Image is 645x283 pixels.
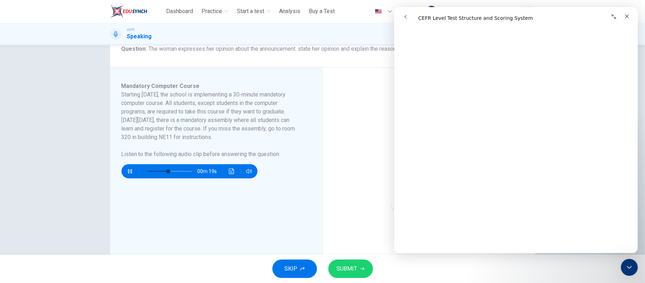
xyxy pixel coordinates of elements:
h1: Speaking [127,32,152,41]
span: SKIP [285,264,298,274]
a: ELTC logo [110,4,164,18]
img: en [374,9,383,14]
span: 00m 19s [198,164,223,178]
span: Mandatory Computer Course [121,83,200,89]
button: Practice [199,5,231,18]
span: Start a test [237,7,264,16]
span: Analysis [279,7,300,16]
img: ELTC logo [110,4,147,18]
iframe: Intercom live chat [394,7,638,253]
span: Buy a Test [309,7,335,16]
span: The woman expresses her opinion about the announcement. state her opinion and explain the reasons... [149,45,496,52]
span: Dashboard [166,7,193,16]
button: Analysis [276,5,303,18]
button: Start a test [234,5,273,18]
span: CEFR [127,27,135,32]
button: SUBMIT [328,260,373,278]
h6: Starting [DATE], the school is implementing a 30-minute mandatory computer course. All students, ... [121,90,302,141]
button: SKIP [272,260,317,278]
button: Click to see the audio transcription [226,164,237,178]
button: Buy a Test [306,5,338,18]
span: SUBMIT [337,264,357,274]
h6: Listen to the following audio clip before answering the question : [121,150,302,159]
span: Practice [202,7,222,16]
iframe: Intercom live chat [621,259,638,276]
h6: Question : [121,45,524,53]
button: Dashboard [163,5,196,18]
img: Profile picture [426,6,437,17]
